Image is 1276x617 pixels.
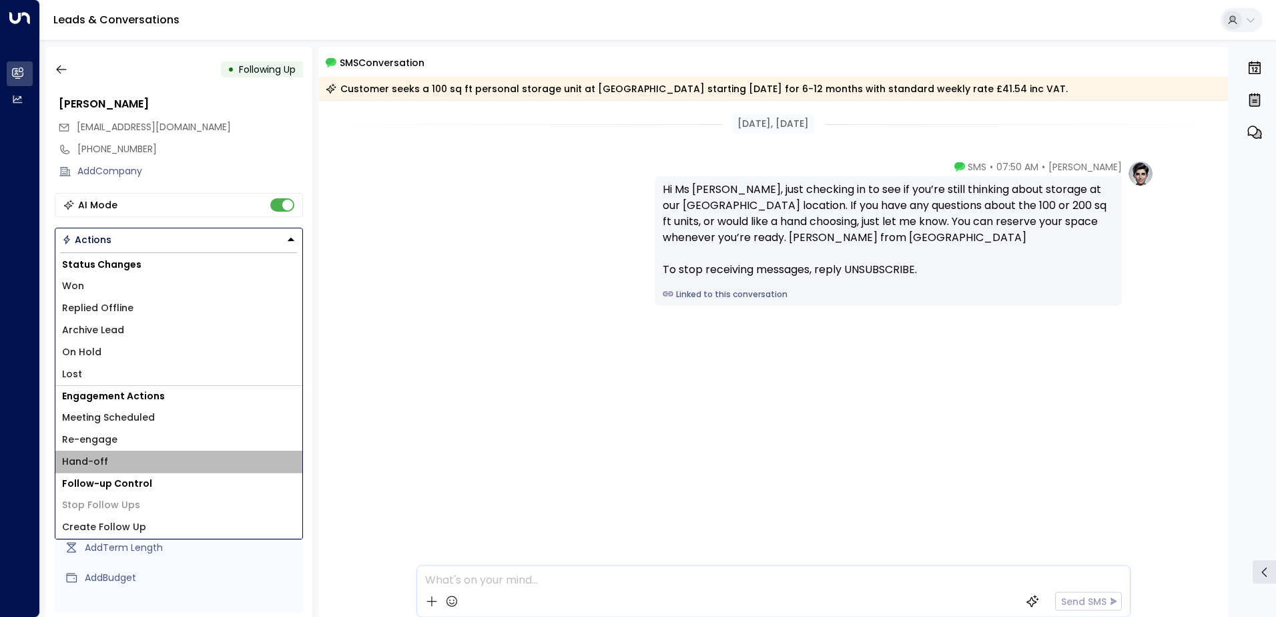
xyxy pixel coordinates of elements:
[968,160,986,174] span: SMS
[55,228,303,252] button: Actions
[663,288,1114,300] a: Linked to this conversation
[53,12,180,27] a: Leads & Conversations
[85,602,298,616] label: Source
[85,541,298,555] div: AddTerm Length
[78,198,117,212] div: AI Mode
[340,55,424,70] span: SMS Conversation
[326,82,1068,95] div: Customer seeks a 100 sq ft personal storage unit at [GEOGRAPHIC_DATA] starting [DATE] for 6-12 mo...
[77,164,303,178] div: AddCompany
[1127,160,1154,187] img: profile-logo.png
[62,411,155,425] span: Meeting Scheduled
[62,279,84,293] span: Won
[55,473,302,494] h1: Follow-up Control
[62,367,82,381] span: Lost
[77,142,303,156] div: [PHONE_NUMBER]
[62,234,111,246] div: Actions
[996,160,1038,174] span: 07:50 AM
[55,254,302,275] h1: Status Changes
[732,114,814,134] div: [DATE], [DATE]
[239,63,296,76] span: Following Up
[85,571,298,585] div: AddBudget
[77,120,231,134] span: [EMAIL_ADDRESS][DOMAIN_NAME]
[62,520,146,534] span: Create Follow Up
[55,386,302,407] h1: Engagement Actions
[62,433,117,447] span: Re-engage
[62,323,124,337] span: Archive Lead
[1048,160,1122,174] span: [PERSON_NAME]
[228,57,234,81] div: •
[62,345,101,359] span: On Hold
[990,160,993,174] span: •
[62,301,133,315] span: Replied Offline
[663,182,1114,278] div: Hi Ms [PERSON_NAME], just checking in to see if you’re still thinking about storage at our [GEOGR...
[55,228,303,252] div: Button group with a nested menu
[59,96,303,112] div: [PERSON_NAME]
[1042,160,1045,174] span: •
[77,120,231,134] span: aeariffin@gmail.com
[62,498,140,512] span: Stop Follow Ups
[62,455,108,469] span: Hand-off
